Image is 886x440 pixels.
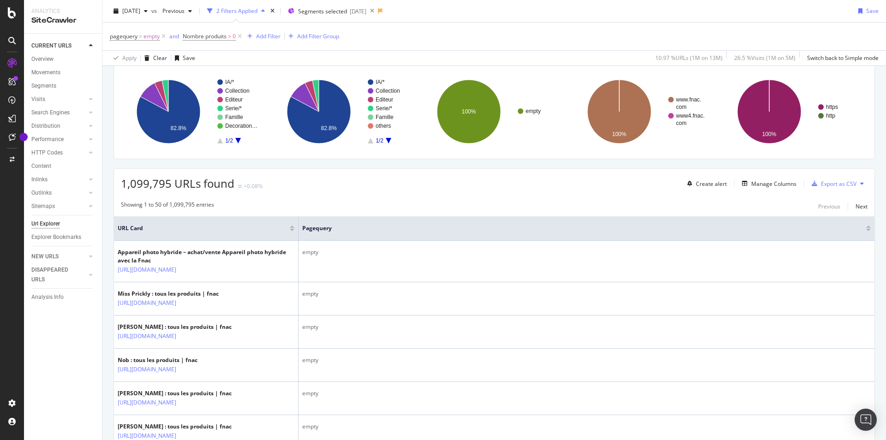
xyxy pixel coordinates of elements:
div: Inlinks [31,175,48,184]
text: Serie/* [225,105,242,112]
button: Save [855,4,879,18]
div: Next [856,202,868,210]
div: Tooltip anchor [19,133,28,141]
button: Segments selected[DATE] [284,4,366,18]
div: empty [302,389,871,398]
div: Analytics [31,7,95,15]
button: 2 Filters Applied [204,4,269,18]
text: com [676,104,687,110]
div: Appareil photo hybride – achat/vente Appareil photo hybride avec la Fnac [118,248,294,265]
a: [URL][DOMAIN_NAME] [118,332,176,341]
button: Switch back to Simple mode [803,51,879,65]
a: Overview [31,54,96,64]
span: 1,099,795 URLs found [121,176,234,191]
span: vs [151,7,159,15]
a: [URL][DOMAIN_NAME] [118,265,176,274]
text: 82.8% [321,125,336,131]
a: [URL][DOMAIN_NAME] [118,298,176,308]
div: SiteCrawler [31,15,95,26]
a: [URL][DOMAIN_NAME] [118,365,176,374]
div: Manage Columns [751,180,796,188]
div: Content [31,161,51,171]
a: Inlinks [31,175,86,184]
text: Collection [225,88,250,94]
button: Create alert [683,176,727,191]
div: 10.97 % URLs ( 1M on 13M ) [655,54,723,62]
span: = [139,32,142,40]
a: [URL][DOMAIN_NAME] [118,398,176,407]
text: 100% [462,108,476,115]
text: www.fnac. [676,96,701,103]
div: Distribution [31,121,60,131]
a: Search Engines [31,108,86,118]
div: Overview [31,54,54,64]
div: [PERSON_NAME] : tous les produits | fnac [118,323,232,331]
span: pagequery [302,224,852,232]
span: > [228,32,231,40]
div: Analysis Info [31,292,64,302]
div: Sitemaps [31,202,55,211]
text: Editeur [376,96,393,103]
button: [DATE] [110,4,151,18]
div: empty [302,290,871,298]
a: HTTP Codes [31,148,86,158]
button: Export as CSV [808,176,856,191]
a: Outlinks [31,188,86,198]
span: empty [144,30,160,43]
div: Url Explorer [31,219,60,229]
text: 100% [612,131,626,137]
div: Outlinks [31,188,52,198]
svg: A chart. [121,71,265,152]
a: Analysis Info [31,292,96,302]
div: Clear [153,54,167,62]
div: Apply [122,54,137,62]
div: Save [866,7,879,15]
div: Showing 1 to 50 of 1,099,795 entries [121,201,214,212]
div: CURRENT URLS [31,41,72,51]
svg: A chart. [271,71,415,152]
a: Sitemaps [31,202,86,211]
span: Segments selected [298,7,347,15]
div: Add Filter Group [297,32,339,40]
div: 26.5 % Visits ( 1M on 5M ) [734,54,796,62]
div: empty [302,356,871,364]
text: 1/2 [376,137,383,144]
button: Add Filter Group [285,31,339,42]
button: and [169,32,179,41]
div: [DATE] [350,7,366,15]
text: Decoration… [225,123,257,129]
div: empty [302,323,871,331]
text: https [826,104,838,110]
button: Add Filter [244,31,281,42]
button: Manage Columns [738,178,796,189]
div: Export as CSV [821,180,856,188]
svg: A chart. [572,71,716,152]
text: Famille [376,114,394,120]
text: http [826,113,835,119]
div: +0.08% [244,182,263,190]
span: Previous [159,7,185,15]
div: NEW URLS [31,252,59,262]
a: CURRENT URLS [31,41,86,51]
div: Add Filter [256,32,281,40]
a: Visits [31,95,86,104]
div: Save [183,54,195,62]
text: Serie/* [376,105,392,112]
span: 0 [233,30,236,43]
svg: A chart. [421,71,565,152]
button: Save [171,51,195,65]
div: Movements [31,68,60,77]
div: Switch back to Simple mode [807,54,879,62]
div: and [169,32,179,40]
a: Movements [31,68,96,77]
span: pagequery [110,32,138,40]
text: 1/2 [225,137,233,144]
div: times [269,6,276,16]
a: NEW URLS [31,252,86,262]
text: www4.fnac. [676,113,705,119]
span: 2025 Aug. 1st [122,7,140,15]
